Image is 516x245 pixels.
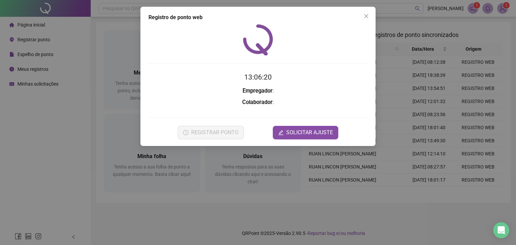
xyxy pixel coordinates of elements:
div: Open Intercom Messenger [493,222,509,238]
span: edit [278,130,284,135]
h3: : [148,98,368,107]
span: SOLICITAR AJUSTE [286,129,333,137]
strong: Colaborador [242,99,272,105]
span: close [363,13,369,19]
button: Close [361,11,372,21]
button: editSOLICITAR AJUSTE [273,126,338,139]
div: Registro de ponto web [148,13,368,21]
button: REGISTRAR PONTO [178,126,244,139]
img: QRPoint [243,24,273,55]
strong: Empregador [243,88,272,94]
time: 13:06:20 [244,73,272,81]
h3: : [148,87,368,95]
